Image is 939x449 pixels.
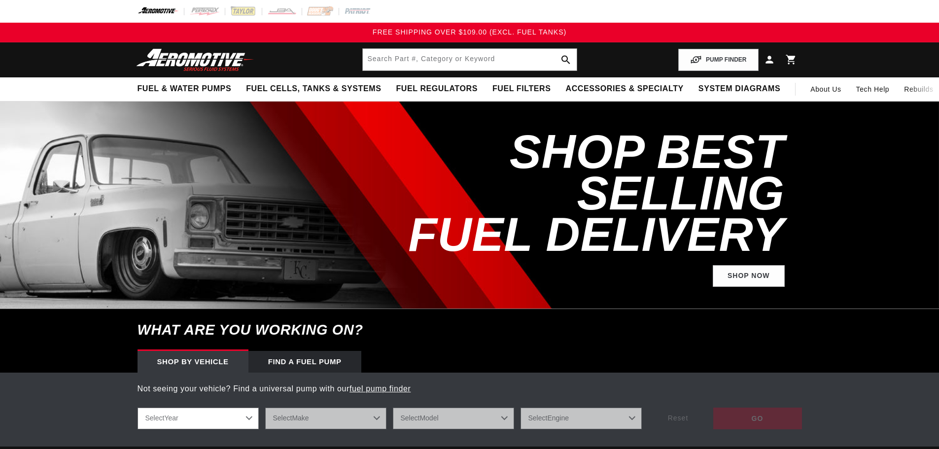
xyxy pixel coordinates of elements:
[239,77,388,101] summary: Fuel Cells, Tanks & Systems
[396,84,477,94] span: Fuel Regulators
[678,49,758,71] button: PUMP FINDER
[246,84,381,94] span: Fuel Cells, Tanks & Systems
[558,77,691,101] summary: Accessories & Specialty
[388,77,485,101] summary: Fuel Regulators
[130,77,239,101] summary: Fuel & Water Pumps
[566,84,684,94] span: Accessories & Specialty
[810,85,841,93] span: About Us
[485,77,558,101] summary: Fuel Filters
[849,77,897,101] summary: Tech Help
[555,49,577,70] button: search button
[248,351,361,373] div: Find a Fuel Pump
[349,384,411,393] a: fuel pump finder
[393,408,514,429] select: Model
[138,408,259,429] select: Year
[363,49,577,70] input: Search by Part Number, Category or Keyword
[113,309,827,351] h6: What are you working on?
[856,84,890,95] span: Tech Help
[492,84,551,94] span: Fuel Filters
[138,351,248,373] div: Shop by vehicle
[803,77,848,101] a: About Us
[373,28,566,36] span: FREE SHIPPING OVER $109.00 (EXCL. FUEL TANKS)
[134,48,257,71] img: Aeromotive
[698,84,780,94] span: System Diagrams
[691,77,788,101] summary: System Diagrams
[138,382,802,395] p: Not seeing your vehicle? Find a universal pump with our
[265,408,386,429] select: Make
[138,84,232,94] span: Fuel & Water Pumps
[713,265,785,287] a: Shop Now
[904,84,933,95] span: Rebuilds
[363,131,785,255] h2: SHOP BEST SELLING FUEL DELIVERY
[521,408,642,429] select: Engine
